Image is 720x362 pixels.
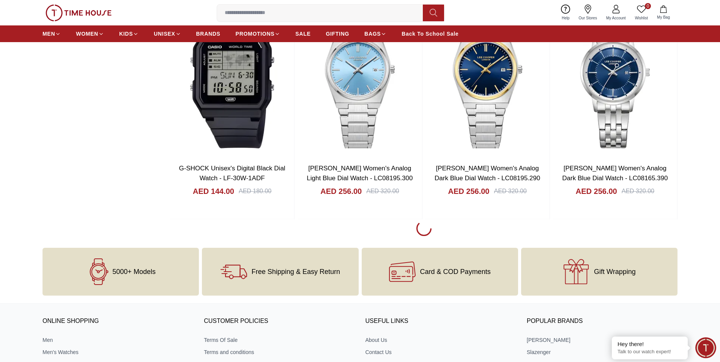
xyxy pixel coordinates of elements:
[420,268,491,275] span: Card & COD Payments
[366,187,399,196] div: AED 320.00
[527,336,677,344] a: [PERSON_NAME]
[562,165,668,182] a: [PERSON_NAME] Women's Analog Dark Blue Dial Watch - LC08165.390
[622,187,654,196] div: AED 320.00
[204,316,354,327] h3: CUSTOMER POLICIES
[645,3,651,9] span: 0
[119,27,139,41] a: KIDS
[196,27,221,41] a: BRANDS
[632,15,651,21] span: Wishlist
[154,27,181,41] a: UNISEX
[603,15,629,21] span: My Account
[295,30,310,38] span: SALE
[76,27,104,41] a: WOMEN
[193,186,234,197] h4: AED 144.00
[527,316,677,327] h3: Popular Brands
[326,30,349,38] span: GIFTING
[618,340,682,348] div: Hey there!
[630,3,652,22] a: 0Wishlist
[119,30,133,38] span: KIDS
[46,5,112,21] img: ...
[295,27,310,41] a: SALE
[366,316,516,327] h3: USEFUL LINKS
[76,30,98,38] span: WOMEN
[43,316,193,327] h3: ONLINE SHOPPING
[594,268,636,275] span: Gift Wrapping
[239,187,271,196] div: AED 180.00
[402,27,458,41] a: Back To School Sale
[112,268,156,275] span: 5000+ Models
[43,27,61,41] a: MEN
[179,165,285,182] a: G-SHOCK Unisex's Digital Black Dial Watch - LF-30W-1ADF
[576,186,617,197] h4: AED 256.00
[43,30,55,38] span: MEN
[695,337,716,358] div: Chat Widget
[320,186,362,197] h4: AED 256.00
[236,27,280,41] a: PROMOTIONS
[154,30,175,38] span: UNISEX
[43,336,193,344] a: Men
[204,348,354,356] a: Terms and conditions
[236,30,275,38] span: PROMOTIONS
[366,348,516,356] a: Contact Us
[654,14,673,20] span: My Bag
[618,349,682,355] p: Talk to our watch expert!
[252,268,340,275] span: Free Shipping & Easy Return
[559,15,573,21] span: Help
[204,336,354,344] a: Terms Of Sale
[364,27,386,41] a: BAGS
[652,4,674,22] button: My Bag
[574,3,602,22] a: Our Stores
[402,30,458,38] span: Back To School Sale
[494,187,526,196] div: AED 320.00
[435,165,540,182] a: [PERSON_NAME] Women's Analog Dark Blue Dial Watch - LC08195.290
[366,336,516,344] a: About Us
[557,3,574,22] a: Help
[307,165,413,182] a: [PERSON_NAME] Women's Analog Light Blue Dial Watch - LC08195.300
[576,15,600,21] span: Our Stores
[364,30,381,38] span: BAGS
[326,27,349,41] a: GIFTING
[196,30,221,38] span: BRANDS
[527,348,677,356] a: Slazenger
[43,348,193,356] a: Men's Watches
[448,186,490,197] h4: AED 256.00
